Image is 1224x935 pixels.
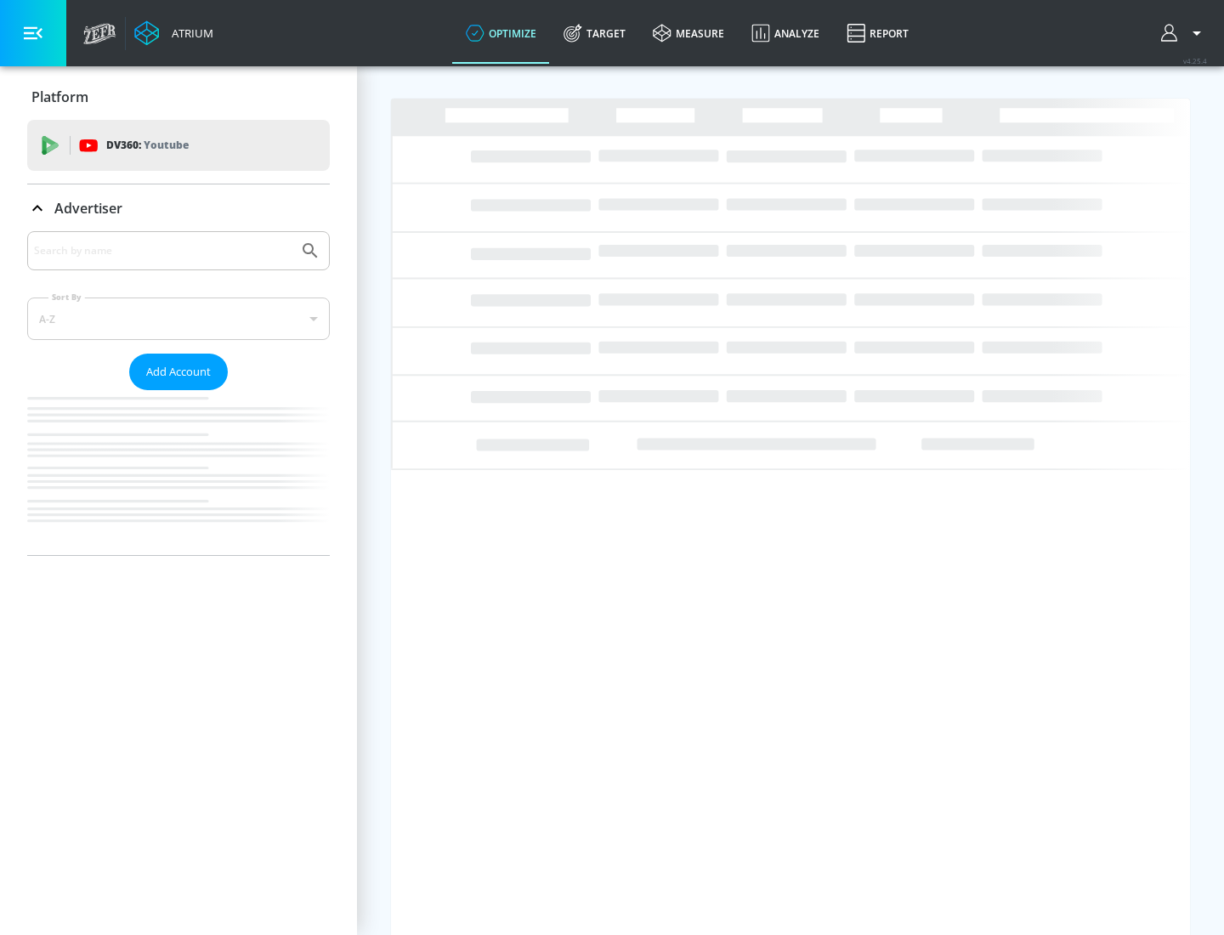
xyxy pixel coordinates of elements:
[452,3,550,64] a: optimize
[48,292,85,303] label: Sort By
[639,3,738,64] a: measure
[129,354,228,390] button: Add Account
[833,3,922,64] a: Report
[738,3,833,64] a: Analyze
[27,390,330,555] nav: list of Advertiser
[27,231,330,555] div: Advertiser
[1183,56,1207,65] span: v 4.25.4
[27,297,330,340] div: A-Z
[27,73,330,121] div: Platform
[27,184,330,232] div: Advertiser
[27,120,330,171] div: DV360: Youtube
[34,240,292,262] input: Search by name
[550,3,639,64] a: Target
[165,25,213,41] div: Atrium
[31,88,88,106] p: Platform
[106,136,189,155] p: DV360:
[54,199,122,218] p: Advertiser
[134,20,213,46] a: Atrium
[144,136,189,154] p: Youtube
[146,362,211,382] span: Add Account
